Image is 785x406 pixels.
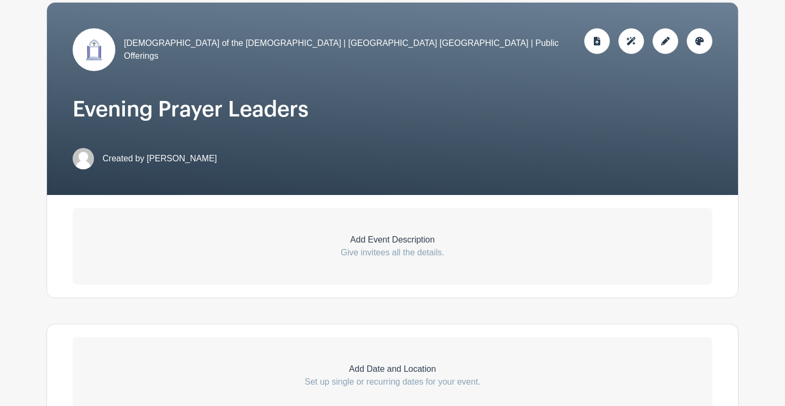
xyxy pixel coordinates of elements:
p: Add Event Description [73,233,712,246]
a: Add Event Description Give invitees all the details. [73,208,712,285]
img: Doors3.jpg [73,28,115,71]
p: Give invitees all the details. [73,246,712,259]
a: [DEMOGRAPHIC_DATA] of the [DEMOGRAPHIC_DATA] | [GEOGRAPHIC_DATA] [GEOGRAPHIC_DATA] | Public Offer... [73,28,584,71]
p: Add Date and Location [73,363,712,376]
img: default-ce2991bfa6775e67f084385cd625a349d9dcbb7a52a09fb2fda1e96e2d18dcdb.png [73,148,94,169]
span: Created by [PERSON_NAME] [103,152,217,165]
span: [DEMOGRAPHIC_DATA] of the [DEMOGRAPHIC_DATA] | [GEOGRAPHIC_DATA] [GEOGRAPHIC_DATA] | Public Offer... [124,37,584,63]
p: Set up single or recurring dates for your event. [73,376,712,388]
h1: Evening Prayer Leaders [73,97,712,122]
